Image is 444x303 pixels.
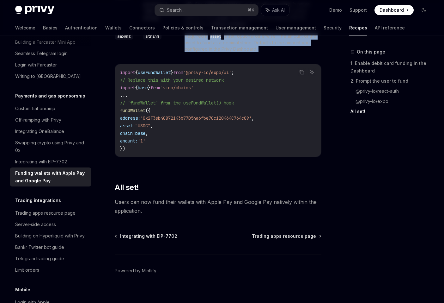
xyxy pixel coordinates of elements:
div: Integrating OneBalance [15,128,64,135]
span: from [150,85,161,91]
a: Funding wallets with Apple Pay and Google Pay [10,167,91,186]
code: asset [208,33,224,40]
button: Copy the contents from the code block [298,68,306,76]
span: Trading apps resource page [252,233,316,239]
a: Authentication [65,20,98,35]
span: ; [231,70,234,75]
div: Building on Hyperliquid with Privy [15,232,85,240]
span: 'viem/chains' [161,85,193,91]
button: Ask AI [261,4,289,16]
div: Off-ramping with Privy [15,116,61,124]
span: Users can now fund their wallets with Apple Pay and Google Pay natively within the application. [115,198,321,215]
div: Search... [167,6,185,14]
button: Ask AI [308,68,316,76]
a: Integrating OneBalance [10,126,91,137]
span: amount: [120,138,138,144]
span: "USDC" [135,123,150,129]
span: }) [120,146,125,151]
a: Bankr Twitter bot guide [10,242,91,253]
a: Welcome [15,20,35,35]
a: API reference [375,20,405,35]
span: chain: [120,130,135,136]
a: User management [276,20,316,35]
div: Trading apps resource page [15,209,76,217]
a: Integrating with EIP-7702 [115,233,177,239]
span: ⌘ K [248,8,254,13]
code: string [143,33,161,40]
span: { [135,70,138,75]
a: Policies & controls [162,20,204,35]
a: Custom fiat onramp [10,103,91,114]
span: Ask AI [272,7,285,13]
a: Seamless Telegram login [10,48,91,59]
div: Server-side access [15,221,56,228]
h5: Payments and gas sponsorship [15,92,85,100]
div: Limit orders [15,266,39,274]
span: , [145,130,148,136]
a: Telegram trading guide [10,253,91,264]
div: Custom fiat onramp [15,105,55,112]
span: // Replace this with your desired network [120,77,224,83]
div: Integrating with EIP-7702 [15,158,67,166]
div: Writing to [GEOGRAPHIC_DATA] [15,73,81,80]
a: Powered by Mintlify [115,268,156,274]
a: Security [324,20,342,35]
span: Dashboard [380,7,404,13]
img: dark logo [15,6,54,15]
span: , [150,123,153,129]
span: useFundWallet [138,70,171,75]
span: All set! [115,182,139,193]
span: } [171,70,173,75]
div: Telegram trading guide [15,255,64,262]
a: Wallets [105,20,122,35]
a: Transaction management [211,20,268,35]
span: On this page [357,48,385,56]
span: Integrating with EIP-7702 [120,233,177,239]
a: 1. Enable debit card funding in the Dashboard [350,58,434,76]
a: Trading apps resource page [10,207,91,219]
span: } [148,85,150,91]
a: Dashboard [374,5,414,15]
a: Off-ramping with Privy [10,114,91,126]
span: import [120,85,135,91]
span: base [138,85,148,91]
a: @privy-io/react-auth [356,86,434,96]
div: Login with Farcaster [15,61,57,69]
a: Server-side access [10,219,91,230]
span: base [135,130,145,136]
a: 2. Prompt the user to fund [350,76,434,86]
span: '@privy-io/expo/ui' [183,70,231,75]
button: Toggle dark mode [419,5,429,15]
span: // `fundWallet` from the useFundWallet() hook [120,100,234,106]
a: Trading apps resource page [252,233,321,239]
div: Swapping crypto using Privy and 0x [15,139,87,154]
code: amount [115,33,133,40]
span: address: [120,115,140,121]
span: from [173,70,183,75]
a: Limit orders [10,264,91,276]
span: asset: [120,123,135,129]
button: Search...⌘K [155,4,258,16]
a: Connectors [129,20,155,35]
span: import [120,70,135,75]
span: ({ [145,108,150,113]
span: { [135,85,138,91]
a: Integrating with EIP-7702 [10,156,91,167]
a: All set! [350,106,434,117]
a: Building on Hyperliquid with Privy [10,230,91,242]
td: Required if is set, optional otherwise. The amount of the asset to fund as a decimal string. Defa... [182,30,321,55]
span: '1' [138,138,145,144]
a: Basics [43,20,58,35]
h5: Trading integrations [15,197,61,204]
a: @privy-io/expo [356,96,434,106]
div: Seamless Telegram login [15,50,68,57]
a: Support [350,7,367,13]
a: Login with Farcaster [10,59,91,71]
div: Bankr Twitter bot guide [15,243,64,251]
span: fundWallet [120,108,145,113]
span: ... [120,92,128,98]
a: Swapping crypto using Privy and 0x [10,137,91,156]
span: , [252,115,254,121]
a: Recipes [349,20,367,35]
span: '0x2F3eb40872143b77D54a6f6e7Cc120464C764c09' [140,115,252,121]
